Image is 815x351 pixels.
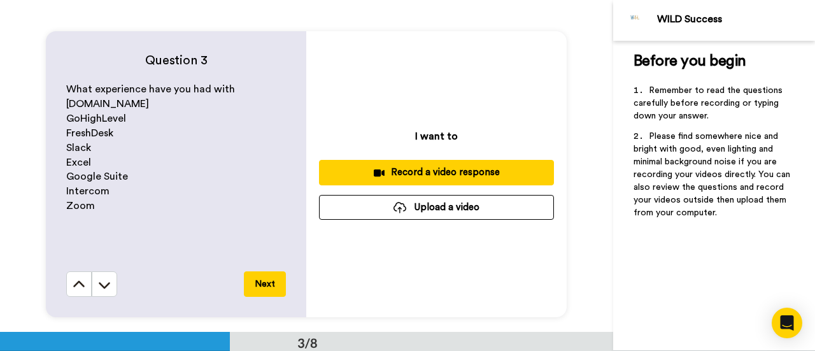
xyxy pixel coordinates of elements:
span: GoHighLevel [66,113,126,124]
span: Excel [66,157,91,168]
img: Profile Image [620,5,651,36]
h4: Question 3 [66,52,286,69]
div: WILD Success [657,13,814,25]
div: Open Intercom Messenger [772,308,802,338]
button: Next [244,271,286,297]
div: Record a video response [329,166,544,179]
span: FreshDesk [66,128,113,138]
span: Please find somewhere nice and bright with good, even lighting and minimal background noise if yo... [634,132,793,217]
button: Record a video response [319,160,554,185]
span: [DOMAIN_NAME] [66,99,149,109]
span: Zoom [66,201,95,211]
span: Before you begin [634,54,746,69]
span: Google Suite [66,171,128,182]
span: Remember to read the questions carefully before recording or typing down your answer. [634,86,785,120]
span: Slack [66,143,91,153]
button: Upload a video [319,195,554,220]
span: Intercom [66,186,110,196]
p: I want to [415,129,458,144]
span: What experience have you had with [66,84,235,94]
